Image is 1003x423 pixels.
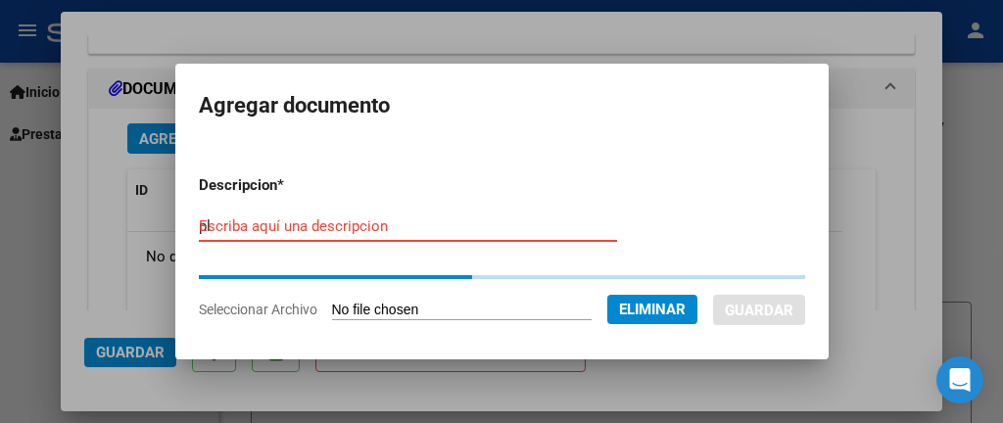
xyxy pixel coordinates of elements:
p: Descripcion [199,174,381,197]
button: Eliminar [607,295,697,324]
h2: Agregar documento [199,87,805,124]
span: Eliminar [619,301,686,318]
div: Open Intercom Messenger [936,356,983,403]
span: Seleccionar Archivo [199,302,317,317]
span: Guardar [725,302,793,319]
button: Guardar [713,295,805,325]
